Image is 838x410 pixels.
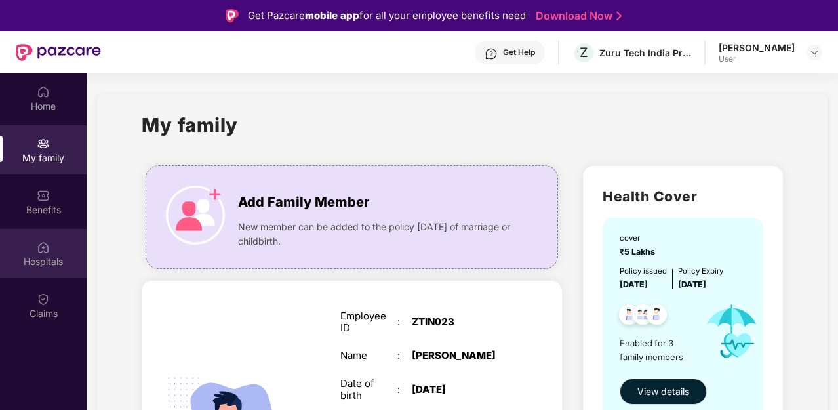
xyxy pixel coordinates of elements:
img: svg+xml;base64,PHN2ZyBpZD0iSG9tZSIgeG1sbnM9Imh0dHA6Ly93d3cudzMub3JnLzIwMDAvc3ZnIiB3aWR0aD0iMjAiIG... [37,85,50,98]
img: svg+xml;base64,PHN2ZyBpZD0iSG9zcGl0YWxzIiB4bWxucz0iaHR0cDovL3d3dy53My5vcmcvMjAwMC9zdmciIHdpZHRoPS... [37,241,50,254]
img: Stroke [616,9,622,23]
span: [DATE] [678,279,706,289]
h1: My family [142,110,238,140]
div: User [719,54,795,64]
span: Z [580,45,588,60]
img: icon [695,291,769,372]
a: Download Now [536,9,618,23]
button: View details [620,379,707,405]
img: icon [166,186,225,245]
div: Date of birth [340,378,397,401]
img: Logo [226,9,239,22]
img: svg+xml;base64,PHN2ZyB4bWxucz0iaHR0cDovL3d3dy53My5vcmcvMjAwMC9zdmciIHdpZHRoPSI0OC45NDMiIGhlaWdodD... [641,300,673,333]
div: ZTIN023 [412,316,511,328]
img: svg+xml;base64,PHN2ZyBpZD0iQ2xhaW0iIHhtbG5zPSJodHRwOi8vd3d3LnczLm9yZy8yMDAwL3N2ZyIgd2lkdGg9IjIwIi... [37,293,50,306]
strong: mobile app [305,9,359,22]
span: View details [637,384,689,399]
span: New member can be added to the policy [DATE] of marriage or childbirth. [238,220,517,249]
span: [DATE] [620,279,648,289]
div: Get Help [503,47,535,58]
span: ₹5 Lakhs [620,247,659,256]
span: Add Family Member [238,192,369,213]
img: svg+xml;base64,PHN2ZyBpZD0iQmVuZWZpdHMiIHhtbG5zPSJodHRwOi8vd3d3LnczLm9yZy8yMDAwL3N2ZyIgd2lkdGg9Ij... [37,189,50,202]
h2: Health Cover [603,186,763,207]
img: svg+xml;base64,PHN2ZyBpZD0iSGVscC0zMngzMiIgeG1sbnM9Imh0dHA6Ly93d3cudzMub3JnLzIwMDAvc3ZnIiB3aWR0aD... [485,47,498,60]
img: New Pazcare Logo [16,44,101,61]
div: [PERSON_NAME] [719,41,795,54]
div: : [397,316,412,328]
span: Enabled for 3 family members [620,337,695,363]
div: Policy issued [620,265,667,277]
div: [DATE] [412,384,511,396]
div: : [397,384,412,396]
img: svg+xml;base64,PHN2ZyB3aWR0aD0iMjAiIGhlaWdodD0iMjAiIHZpZXdCb3g9IjAgMCAyMCAyMCIgZmlsbD0ibm9uZSIgeG... [37,137,50,150]
div: Name [340,350,397,361]
div: Policy Expiry [678,265,723,277]
img: svg+xml;base64,PHN2ZyB4bWxucz0iaHR0cDovL3d3dy53My5vcmcvMjAwMC9zdmciIHdpZHRoPSI0OC45MTUiIGhlaWdodD... [627,300,659,333]
div: [PERSON_NAME] [412,350,511,361]
img: svg+xml;base64,PHN2ZyB4bWxucz0iaHR0cDovL3d3dy53My5vcmcvMjAwMC9zdmciIHdpZHRoPSI0OC45NDMiIGhlaWdodD... [613,300,645,333]
div: : [397,350,412,361]
div: Employee ID [340,310,397,334]
div: Get Pazcare for all your employee benefits need [248,8,526,24]
div: cover [620,232,659,244]
img: svg+xml;base64,PHN2ZyBpZD0iRHJvcGRvd24tMzJ4MzIiIHhtbG5zPSJodHRwOi8vd3d3LnczLm9yZy8yMDAwL3N2ZyIgd2... [809,47,820,58]
div: Zuru Tech India Private Limited [599,47,691,59]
